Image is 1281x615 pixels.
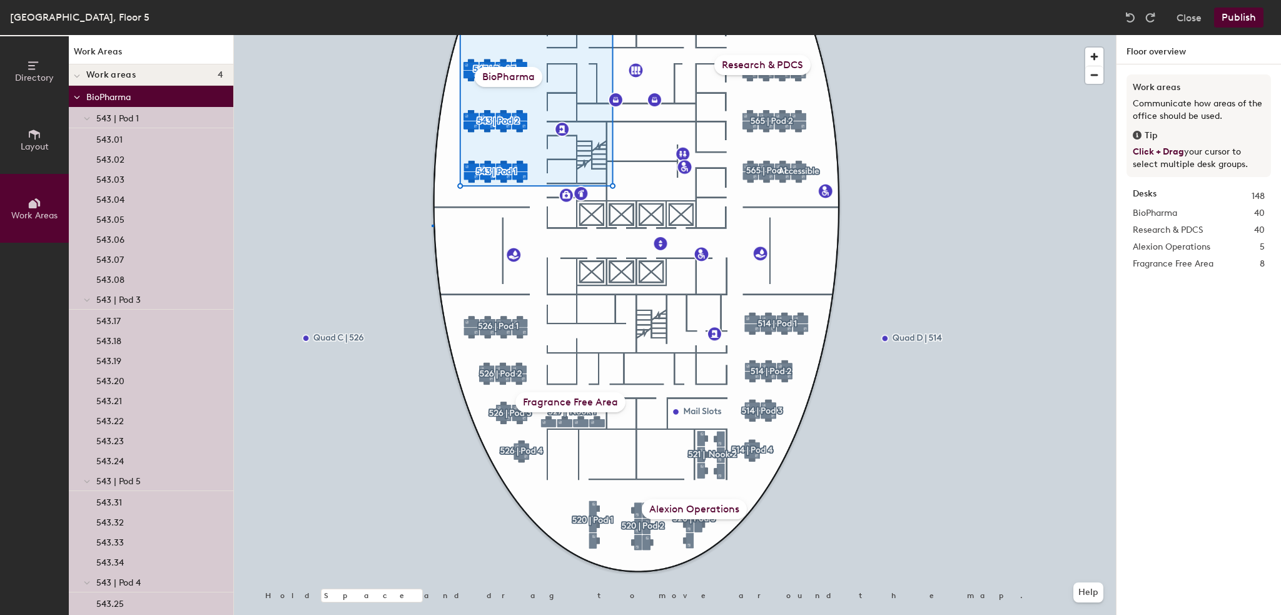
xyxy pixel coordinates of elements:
[1133,190,1157,203] strong: Desks
[1144,11,1157,24] img: Redo
[1133,81,1265,94] h3: Work areas
[96,312,121,327] p: 543.17
[1133,223,1203,237] span: Research & PDCS
[714,55,811,75] div: Research & PDCS
[96,595,124,609] p: 543.25
[96,412,124,427] p: 543.22
[1133,98,1265,123] p: Communicate how areas of the office should be used.
[96,171,124,185] p: 543.03
[642,499,747,519] div: Alexion Operations
[1252,190,1265,203] span: 148
[218,70,223,80] span: 4
[1260,240,1265,254] span: 5
[1254,206,1265,220] span: 40
[1214,8,1263,28] button: Publish
[96,251,124,265] p: 543.07
[96,352,121,367] p: 543.19
[96,514,124,528] p: 543.32
[1133,257,1213,271] span: Fragrance Free Area
[96,392,122,407] p: 543.21
[96,271,124,285] p: 543.08
[96,494,122,508] p: 543.31
[1124,11,1137,24] img: Undo
[96,295,141,305] span: 543 | Pod 3
[96,231,124,245] p: 543.06
[86,70,136,80] span: Work areas
[96,452,124,467] p: 543.24
[21,141,49,152] span: Layout
[1133,129,1265,143] div: Tip
[86,88,223,104] p: BioPharma
[96,332,121,347] p: 543.18
[69,45,233,64] h1: Work Areas
[96,211,124,225] p: 543.05
[1133,146,1265,171] p: your cursor to select multiple desk groups.
[10,9,149,25] div: [GEOGRAPHIC_DATA], Floor 5
[96,131,123,145] p: 543.01
[15,73,54,83] span: Directory
[96,476,141,487] span: 543 | Pod 5
[1133,240,1210,254] span: Alexion Operations
[1260,257,1265,271] span: 8
[96,113,139,124] span: 543 | Pod 1
[96,577,141,588] span: 543 | Pod 4
[96,151,124,165] p: 543.02
[1116,35,1281,64] h1: Floor overview
[11,210,58,221] span: Work Areas
[1133,206,1177,220] span: BioPharma
[475,67,542,87] div: BioPharma
[96,534,124,548] p: 543.33
[96,372,124,387] p: 543.20
[96,554,124,568] p: 543.34
[1133,146,1184,157] span: Click + Drag
[1254,223,1265,237] span: 40
[515,392,625,412] div: Fragrance Free Area
[1073,582,1103,602] button: Help
[96,191,124,205] p: 543.04
[96,432,124,447] p: 543.23
[1177,8,1202,28] button: Close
